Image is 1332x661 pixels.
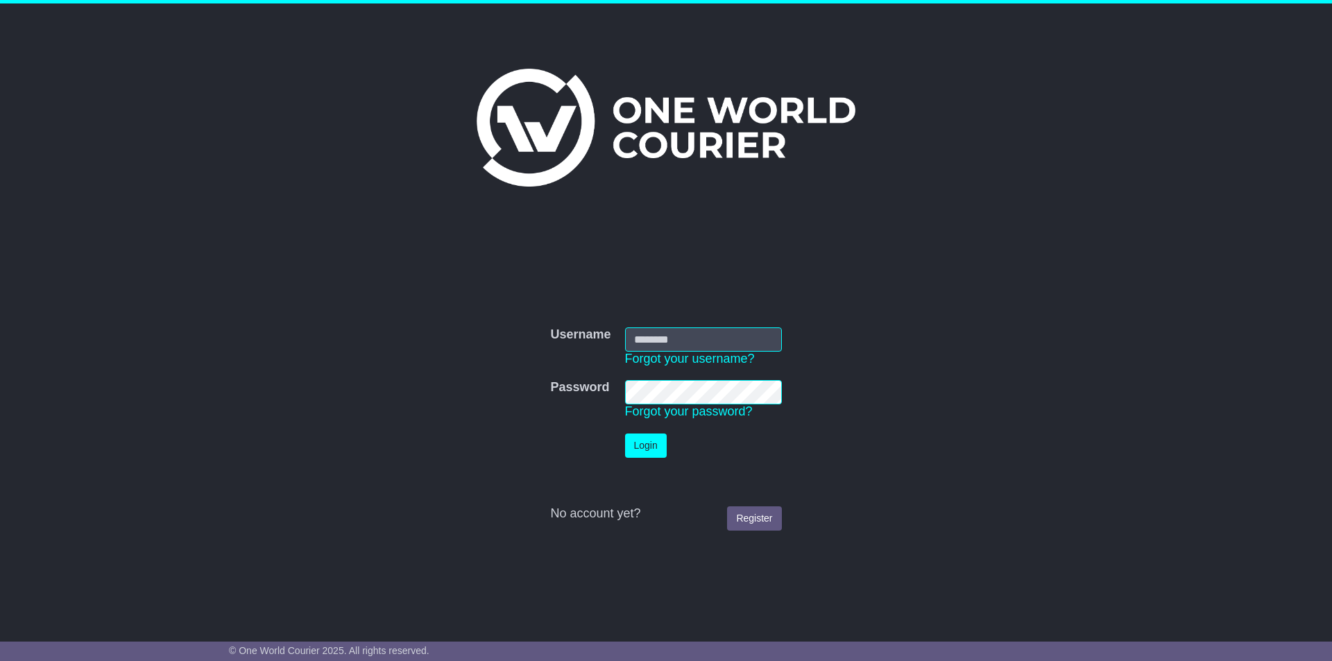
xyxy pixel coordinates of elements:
img: One World [477,69,855,187]
button: Login [625,433,667,458]
div: No account yet? [550,506,781,522]
label: Username [550,327,610,343]
label: Password [550,380,609,395]
a: Register [727,506,781,531]
span: © One World Courier 2025. All rights reserved. [229,645,429,656]
a: Forgot your password? [625,404,753,418]
a: Forgot your username? [625,352,755,366]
